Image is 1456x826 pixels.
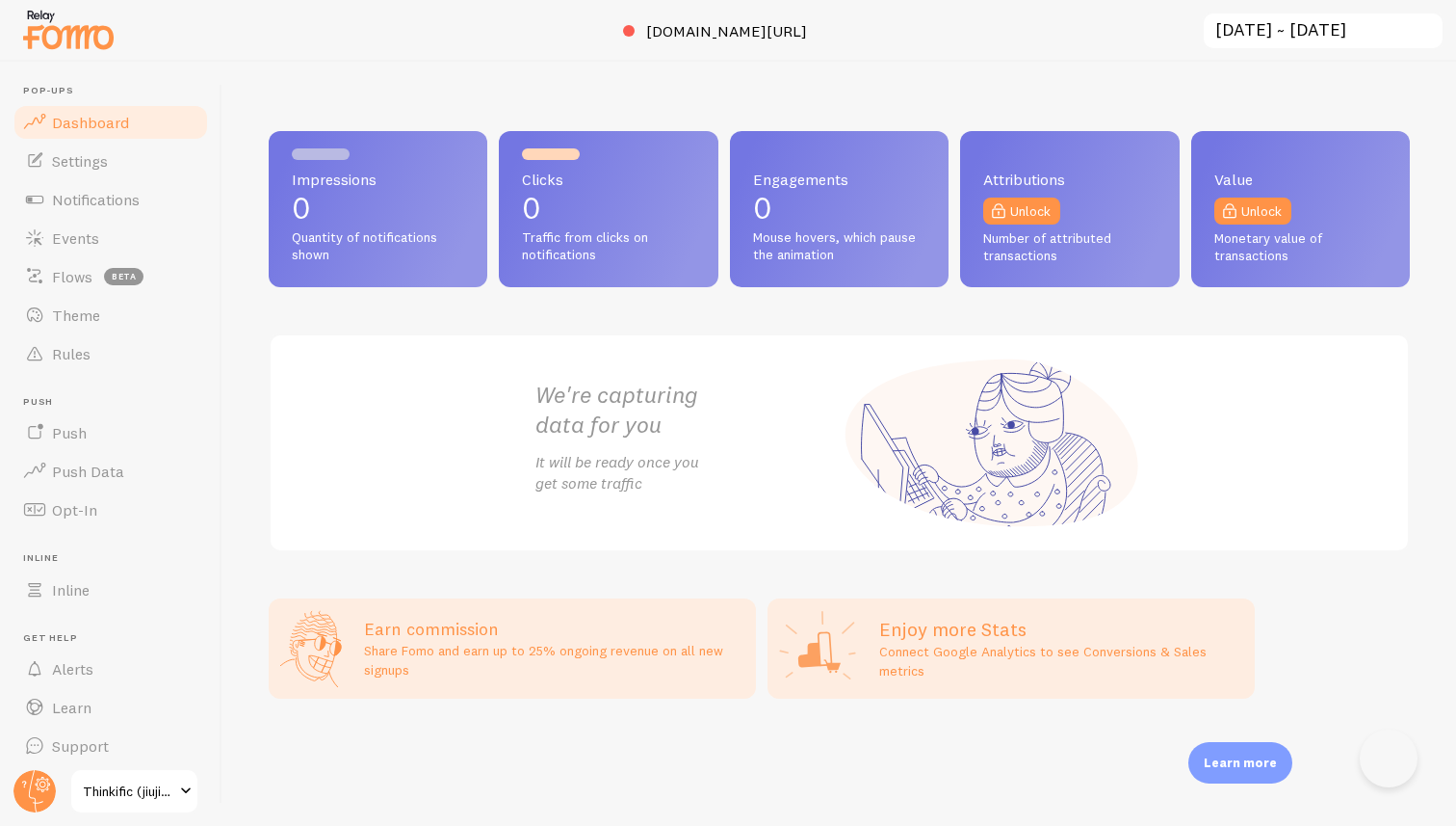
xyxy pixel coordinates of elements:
[753,229,925,263] span: Mouse hovers, which pause the animation
[23,632,210,645] span: Get Help
[52,580,90,600] span: Inline
[1188,742,1292,784] div: Learn more
[1214,230,1387,264] span: Monetary value of transactions
[522,193,694,224] p: 0
[1204,754,1277,772] p: Learn more
[52,190,140,209] span: Notifications
[52,500,97,520] span: Opt-In
[12,727,210,765] a: Support
[12,142,210,180] a: Settings
[12,650,210,688] a: Alerts
[535,451,840,495] p: It will be ready once you get some traffic
[12,413,210,452] a: Push
[12,452,210,491] a: Push Data
[522,229,694,263] span: Traffic from clicks on notifications
[52,228,99,248] span: Events
[52,344,91,363] span: Rules
[20,5,117,54] img: fomo-relay-logo-orange.svg
[12,296,210,334] a: Theme
[69,768,199,814] a: Thinkific (jiujitsu Five O)
[364,618,744,640] h3: Earn commission
[535,380,840,440] h2: We're capturing data for you
[52,267,92,286] span: Flows
[52,698,91,717] span: Learn
[12,257,210,296] a: Flows beta
[23,552,210,565] span: Inline
[364,641,744,679] p: Share Fomo and earn up to 25% ongoing revenue on all new signups
[983,172,1156,187] span: Attributions
[23,85,210,97] span: Pop-ups
[292,229,464,263] span: Quantity of notifications shown
[983,230,1156,264] span: Number of attributed transactions
[779,610,856,687] img: Google Analytics
[1214,172,1387,187] span: Value
[52,306,100,325] span: Theme
[12,103,210,142] a: Dashboard
[753,172,925,187] span: Engagements
[12,491,210,529] a: Opt-In
[52,462,124,481] span: Push Data
[52,423,87,442] span: Push
[767,599,1255,699] a: Enjoy more Stats Connect Google Analytics to see Conversions & Sales metrics
[879,642,1243,680] p: Connect Google Analytics to see Conversions & Sales metrics
[12,571,210,609] a: Inline
[1214,198,1291,225] a: Unlock
[23,396,210,409] span: Push
[52,113,129,132] span: Dashboard
[292,172,464,187] span: Impressions
[52,736,109,756] span: Support
[753,193,925,224] p: 0
[52,151,108,171] span: Settings
[12,688,210,727] a: Learn
[12,180,210,219] a: Notifications
[52,659,93,679] span: Alerts
[12,334,210,373] a: Rules
[104,268,143,285] span: beta
[292,193,464,224] p: 0
[522,172,694,187] span: Clicks
[83,780,174,803] span: Thinkific (jiujitsu Five O)
[879,617,1243,642] h2: Enjoy more Stats
[1360,730,1417,787] iframe: Help Scout Beacon - Open
[983,198,1060,225] a: Unlock
[12,219,210,257] a: Events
